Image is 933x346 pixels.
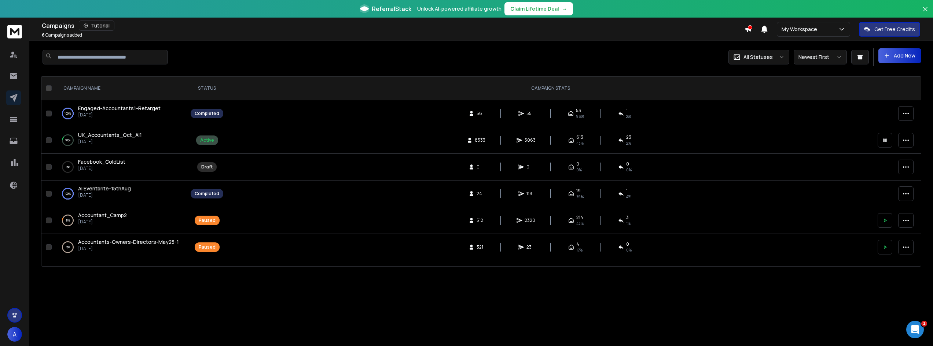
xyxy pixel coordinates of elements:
[525,137,536,143] span: 5063
[78,139,142,145] p: [DATE]
[526,191,534,197] span: 118
[42,32,45,38] span: 6
[525,217,535,223] span: 2320
[526,111,534,116] span: 55
[195,191,219,197] div: Completed
[78,185,131,192] a: Ai Eventbrite-15thAug
[626,167,632,173] span: 0%
[475,137,485,143] span: 8533
[65,137,70,144] p: 10 %
[576,114,584,119] span: 96 %
[417,5,502,12] p: Unlock AI-powered affiliate growth
[626,134,631,140] span: 23
[743,53,773,61] p: All Statuses
[228,77,873,100] th: CAMPAIGN STATS
[921,321,927,327] span: 1
[626,215,629,220] span: 3
[576,140,584,146] span: 43 %
[199,217,216,223] div: Paused
[372,4,411,13] span: ReferralStack
[79,21,114,31] button: Tutorial
[55,127,186,154] td: 10%UK_Accountants_Oct_Ai1[DATE]
[526,244,534,250] span: 23
[42,21,745,31] div: Campaigns
[626,140,631,146] span: 2 %
[576,134,583,140] span: 613
[65,110,71,117] p: 100 %
[55,234,186,261] td: 0%Accountants-Owners-Directors-May25-1[DATE]
[576,194,584,200] span: 79 %
[626,241,629,247] span: 0
[199,244,216,250] div: Paused
[66,243,70,251] p: 0 %
[55,100,186,127] td: 100%Engaged-Accountants1-Retarget[DATE]
[921,4,930,22] button: Close banner
[477,164,484,170] span: 0
[859,22,920,37] button: Get Free Credits
[78,131,142,139] a: UK_Accountants_Oct_Ai1
[626,161,629,167] span: 0
[78,105,161,112] a: Engaged-Accountants1-Retarget
[504,2,573,15] button: Claim Lifetime Deal→
[576,241,579,247] span: 4
[78,165,125,171] p: [DATE]
[576,220,584,226] span: 43 %
[626,194,631,200] span: 4 %
[66,163,70,171] p: 0 %
[782,26,820,33] p: My Workspace
[562,5,567,12] span: →
[78,158,125,165] span: Facebook_ColdList
[526,164,534,170] span: 0
[576,215,583,220] span: 214
[195,111,219,116] div: Completed
[874,26,915,33] p: Get Free Credits
[55,181,186,207] td: 100%Ai Eventbrite-15thAug[DATE]
[186,77,228,100] th: STATUS
[626,114,631,119] span: 2 %
[200,137,214,143] div: Active
[794,50,847,64] button: Newest First
[78,158,125,165] a: Facebook_ColdList
[626,108,628,114] span: 1
[55,207,186,234] td: 9%Accountant_Camp2[DATE]
[576,108,581,114] span: 53
[7,327,22,342] button: A
[878,48,921,63] button: Add New
[78,192,131,198] p: [DATE]
[66,217,70,224] p: 9 %
[626,247,632,253] span: 0 %
[576,247,583,253] span: 17 %
[477,191,484,197] span: 24
[55,154,186,181] td: 0%Facebook_ColdList[DATE]
[78,219,127,225] p: [DATE]
[626,220,631,226] span: 1 %
[477,217,484,223] span: 512
[78,246,179,252] p: [DATE]
[576,161,579,167] span: 0
[42,32,82,38] p: Campaigns added
[78,112,161,118] p: [DATE]
[78,212,127,219] a: Accountant_Camp2
[576,188,581,194] span: 19
[626,188,628,194] span: 1
[65,190,71,197] p: 100 %
[477,111,484,116] span: 56
[477,244,484,250] span: 321
[78,238,179,246] a: Accountants-Owners-Directors-May25-1
[201,164,213,170] div: Draft
[55,77,186,100] th: CAMPAIGN NAME
[906,321,924,338] iframe: Intercom live chat
[576,167,582,173] span: 0%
